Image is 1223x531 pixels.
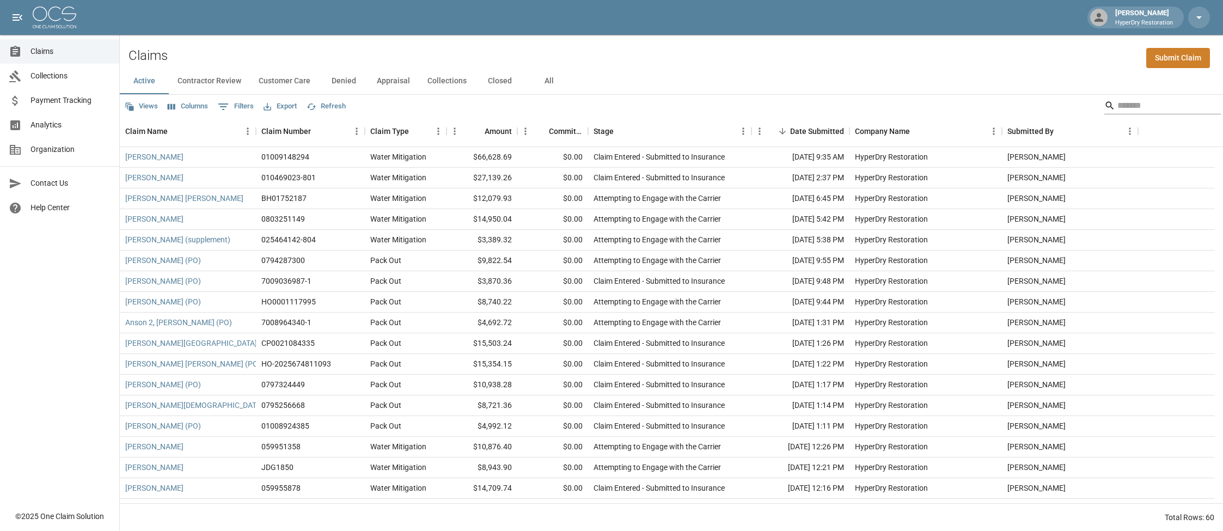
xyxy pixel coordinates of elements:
button: Refresh [304,98,348,115]
button: Menu [735,123,751,139]
div: HyperDry Restoration [855,296,928,307]
div: Submitted By [1002,116,1138,147]
div: Ana Espino [1007,420,1066,431]
button: Menu [986,123,1002,139]
button: Show filters [215,98,256,115]
div: [DATE] 12:21 PM [751,457,849,478]
div: $8,943.90 [447,457,517,478]
div: [PERSON_NAME] [1111,8,1177,27]
div: 0803251149 [261,213,305,224]
div: [DATE] 12:16 PM [751,478,849,499]
div: $12,079.93 [447,188,517,209]
button: Menu [348,123,365,139]
div: Claim Entered - Submitted to Insurance [594,276,725,286]
div: Ana Espino [1007,358,1066,369]
h2: Claims [129,48,168,64]
div: [DATE] 1:31 PM [751,313,849,333]
div: $0.00 [517,271,588,292]
span: Payment Tracking [30,95,111,106]
div: Water Mitigation [370,151,426,162]
div: Pack Out [370,317,401,328]
div: HyperDry Restoration [855,255,928,266]
div: Water Mitigation [370,213,426,224]
div: HyperDry Restoration [855,172,928,183]
div: Claim Number [256,116,365,147]
div: $0.00 [517,168,588,188]
div: Claim Entered - Submitted to Insurance [594,379,725,390]
div: $0.00 [517,333,588,354]
button: Active [120,68,169,94]
div: 025464142-804 [261,234,316,245]
div: [DATE] 9:48 PM [751,271,849,292]
div: HyperDry Restoration [855,483,928,493]
button: Menu [1122,123,1138,139]
div: [DATE] 1:22 PM [751,354,849,375]
button: Export [261,98,299,115]
div: HyperDry Restoration [855,338,928,349]
div: Ana Espino [1007,151,1066,162]
div: Claim Entered - Submitted to Insurance [594,483,725,493]
div: Attempting to Engage with the Carrier [594,317,721,328]
div: Pack Out [370,338,401,349]
div: $14,709.74 [447,478,517,499]
div: $9,822.54 [447,251,517,271]
div: [DATE] 9:55 PM [751,251,849,271]
a: Anson 2, [PERSON_NAME] (PO) [125,317,232,328]
div: CP0021084335 [261,338,315,349]
div: [DATE] 2:37 PM [751,168,849,188]
div: Ana Espino [1007,317,1066,328]
div: [DATE] 12:26 PM [751,437,849,457]
span: Collections [30,70,111,82]
button: Customer Care [250,68,319,94]
div: Pack Out [370,358,401,369]
a: [PERSON_NAME] [125,172,184,183]
div: Ana Espino [1007,400,1066,411]
div: $0.00 [517,147,588,168]
button: Sort [409,124,424,139]
div: $4,992.12 [447,416,517,437]
a: [PERSON_NAME] [125,483,184,493]
a: [PERSON_NAME] (PO) [125,379,201,390]
button: open drawer [7,7,28,28]
div: Pack Out [370,255,401,266]
div: Attempting to Engage with the Carrier [594,296,721,307]
div: $0.00 [517,354,588,375]
div: [DATE] 6:45 PM [751,188,849,209]
div: $0.00 [517,292,588,313]
div: © 2025 One Claim Solution [15,511,104,522]
div: Amount [447,116,517,147]
div: HyperDry Restoration [855,420,928,431]
div: Water Mitigation [370,193,426,204]
a: [PERSON_NAME] [PERSON_NAME] [125,193,243,204]
div: Water Mitigation [370,483,426,493]
div: [DATE] 9:44 PM [751,292,849,313]
div: 010469023-801 [261,172,316,183]
div: Claim Number [261,116,311,147]
div: $0.00 [517,416,588,437]
div: HyperDry Restoration [855,441,928,452]
div: $0.00 [517,375,588,395]
div: 7008964340-1 [261,317,311,328]
div: $3,389.32 [447,230,517,251]
div: HO0001117995 [261,296,316,307]
div: Water Mitigation [370,234,426,245]
div: Attempting to Engage with the Carrier [594,213,721,224]
div: Water Mitigation [370,172,426,183]
div: HyperDry Restoration [855,151,928,162]
button: Sort [910,124,925,139]
div: [DATE] 1:14 PM [751,395,849,416]
div: 0794287300 [261,255,305,266]
div: Pack Out [370,400,401,411]
button: Menu [517,123,534,139]
div: 0797324449 [261,379,305,390]
button: Denied [319,68,368,94]
div: $0.00 [517,230,588,251]
div: 059955878 [261,483,301,493]
div: Attempting to Engage with the Carrier [594,255,721,266]
div: HyperDry Restoration [855,462,928,473]
div: Claim Entered - Submitted to Insurance [594,338,725,349]
div: HyperDry Restoration [855,193,928,204]
div: Ana Espino [1007,234,1066,245]
a: Submit Claim [1146,48,1210,68]
span: Contact Us [30,178,111,189]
